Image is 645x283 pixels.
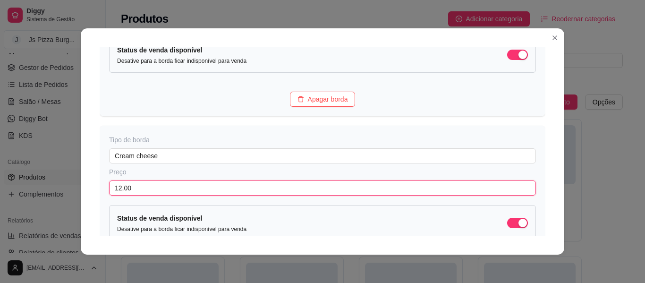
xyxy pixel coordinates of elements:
[117,225,246,233] p: Desative para a borda ficar indisponível para venda
[109,148,536,163] input: Ex. Catupiry
[117,57,246,65] p: Desative para a borda ficar indisponível para venda
[109,135,536,145] div: Tipo de borda
[109,167,536,177] div: Preço
[547,30,562,45] button: Close
[297,96,304,103] span: delete
[290,92,356,107] button: Apagar borda
[308,94,348,104] span: Apagar borda
[117,46,203,54] label: Status de venda disponível
[117,214,203,222] label: Status de venda disponível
